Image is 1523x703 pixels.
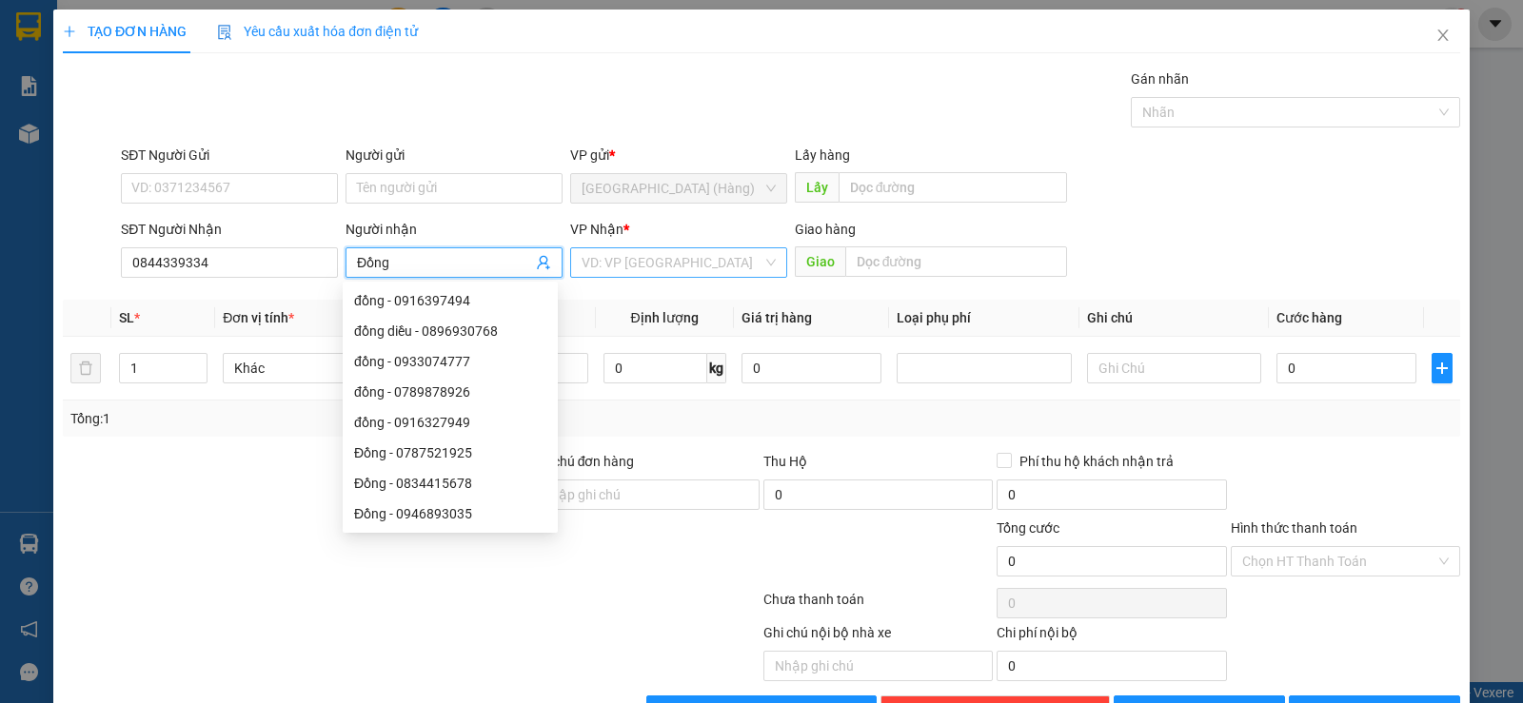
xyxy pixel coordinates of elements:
[795,147,850,163] span: Lấy hàng
[343,346,558,377] div: đồng - 0933074777
[1433,361,1452,376] span: plus
[997,520,1059,536] span: Tổng cước
[343,498,558,529] div: Đồng - 0946893035
[742,353,881,383] input: 0
[1276,310,1342,325] span: Cước hàng
[997,622,1226,651] div: Chi phí nội bộ
[119,310,134,325] span: SL
[795,222,856,237] span: Giao hàng
[1131,71,1189,87] label: Gán nhãn
[354,351,546,372] div: đồng - 0933074777
[761,589,995,622] div: Chưa thanh toán
[121,145,338,166] div: SĐT Người Gửi
[63,25,76,38] span: plus
[343,377,558,407] div: đồng - 0789878926
[1416,10,1470,63] button: Close
[346,219,563,240] div: Người nhận
[354,412,546,433] div: đồng - 0916327949
[707,353,726,383] span: kg
[795,172,839,203] span: Lấy
[354,442,546,463] div: Đồng - 0787521925
[1435,28,1451,43] span: close
[582,174,776,203] span: Đà Nẵng (Hàng)
[354,473,546,494] div: Đồng - 0834415678
[742,310,812,325] span: Giá trị hàng
[343,407,558,438] div: đồng - 0916327949
[234,354,386,382] span: Khác
[223,310,294,325] span: Đơn vị tính
[570,145,787,166] div: VP gửi
[1432,353,1453,383] button: plus
[845,246,1068,277] input: Dọc đường
[1012,451,1181,472] span: Phí thu hộ khách nhận trả
[530,454,635,469] label: Ghi chú đơn hàng
[1079,300,1270,337] th: Ghi chú
[536,255,551,270] span: user-add
[530,479,760,510] input: Ghi chú đơn hàng
[631,310,699,325] span: Định lượng
[889,300,1079,337] th: Loại phụ phí
[343,468,558,498] div: Đồng - 0834415678
[763,651,993,681] input: Nhập ghi chú
[121,219,338,240] div: SĐT Người Nhận
[354,290,546,311] div: đồng - 0916397494
[70,408,589,429] div: Tổng: 1
[763,622,993,651] div: Ghi chú nội bộ nhà xe
[63,24,187,39] span: TẠO ĐƠN HÀNG
[70,353,101,383] button: delete
[763,454,807,469] span: Thu Hộ
[1231,520,1357,536] label: Hình thức thanh toán
[354,321,546,342] div: đồng diều - 0896930768
[570,222,623,237] span: VP Nhận
[839,172,1068,203] input: Dọc đường
[354,503,546,524] div: Đồng - 0946893035
[217,24,418,39] span: Yêu cầu xuất hóa đơn điện tử
[354,381,546,402] div: đồng - 0789878926
[343,316,558,346] div: đồng diều - 0896930768
[1087,353,1262,383] input: Ghi Chú
[795,246,845,277] span: Giao
[217,25,232,40] img: icon
[343,285,558,316] div: đồng - 0916397494
[343,438,558,468] div: Đồng - 0787521925
[346,145,563,166] div: Người gửi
